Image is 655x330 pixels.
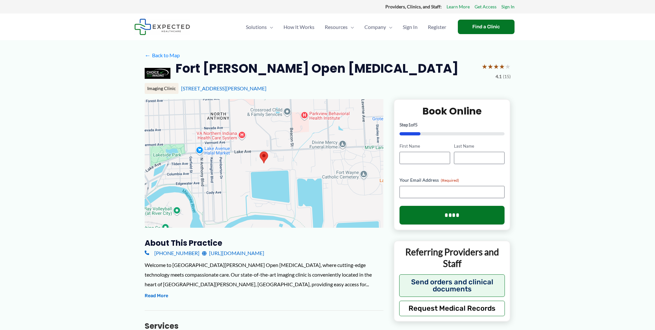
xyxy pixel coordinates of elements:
h3: About this practice [145,238,383,248]
a: ←Back to Map [145,50,180,60]
button: Send orders and clinical documents [399,274,505,297]
nav: Primary Site Navigation [241,16,451,38]
a: [PHONE_NUMBER] [145,248,199,258]
span: ★ [493,60,499,72]
h2: Book Online [400,105,505,117]
h2: Fort [PERSON_NAME] Open [MEDICAL_DATA] [176,60,458,76]
a: Get Access [475,3,496,11]
span: 5 [415,122,418,127]
span: Register [428,16,446,38]
span: Menu Toggle [267,16,273,38]
a: ResourcesMenu Toggle [320,16,359,38]
a: Sign In [501,3,515,11]
span: Menu Toggle [386,16,392,38]
span: 4.1 [496,72,502,81]
button: Request Medical Records [399,301,505,316]
button: Read More [145,292,168,300]
strong: Providers, Clinics, and Staff: [385,4,442,9]
label: First Name [400,143,450,149]
span: ★ [499,60,505,72]
span: ★ [505,60,511,72]
span: Company [364,16,386,38]
a: How It Works [278,16,320,38]
a: [URL][DOMAIN_NAME] [202,248,264,258]
div: Imaging Clinic [145,83,178,94]
p: Step of [400,123,505,127]
span: ← [145,52,151,58]
a: Find a Clinic [458,20,515,34]
label: Your Email Address [400,177,505,183]
a: CompanyMenu Toggle [359,16,398,38]
span: Menu Toggle [348,16,354,38]
span: ★ [487,60,493,72]
img: Expected Healthcare Logo - side, dark font, small [134,19,190,35]
span: 1 [408,122,411,127]
a: Learn More [447,3,470,11]
span: ★ [482,60,487,72]
div: Welcome to [GEOGRAPHIC_DATA][PERSON_NAME] Open [MEDICAL_DATA], where cutting-edge technology meet... [145,260,383,289]
span: Sign In [403,16,418,38]
a: SolutionsMenu Toggle [241,16,278,38]
p: Referring Providers and Staff [399,246,505,270]
a: Sign In [398,16,423,38]
span: (Required) [441,178,459,183]
span: How It Works [284,16,314,38]
a: Register [423,16,451,38]
label: Last Name [454,143,505,149]
a: [STREET_ADDRESS][PERSON_NAME] [181,85,266,91]
span: Resources [325,16,348,38]
span: (15) [503,72,511,81]
span: Solutions [246,16,267,38]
